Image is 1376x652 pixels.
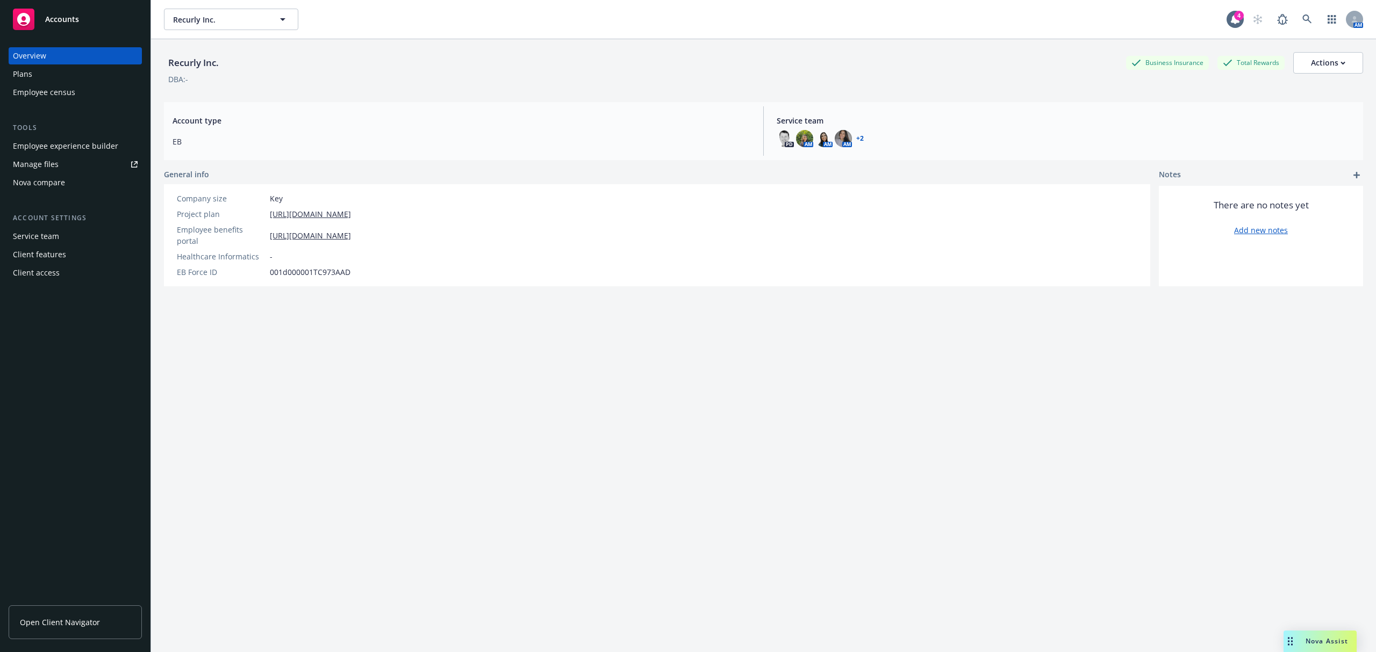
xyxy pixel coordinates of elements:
a: Client features [9,246,142,263]
div: Employee census [13,84,75,101]
a: Employee census [9,84,142,101]
div: Plans [13,66,32,83]
span: Account type [173,115,750,126]
div: Employee benefits portal [177,224,266,247]
img: photo [815,130,833,147]
span: EB [173,136,750,147]
div: Healthcare Informatics [177,251,266,262]
a: Service team [9,228,142,245]
a: Employee experience builder [9,137,142,155]
img: photo [777,130,794,147]
a: add [1350,169,1363,182]
img: photo [796,130,813,147]
div: Company size [177,193,266,204]
a: Nova compare [9,174,142,191]
div: Business Insurance [1126,56,1209,69]
span: Key [270,193,283,204]
a: Accounts [9,4,142,34]
div: Total Rewards [1217,56,1285,69]
div: Client access [13,264,60,281]
a: [URL][DOMAIN_NAME] [270,208,351,220]
div: EB Force ID [177,266,266,278]
a: Plans [9,66,142,83]
div: Employee experience builder [13,137,118,155]
button: Nova Assist [1284,631,1357,652]
div: Tools [9,122,142,133]
span: 001d000001TC973AAD [270,266,350,278]
span: Open Client Navigator [20,617,100,628]
span: Accounts [45,15,79,24]
a: Add new notes [1234,224,1288,236]
a: Overview [9,47,142,64]
div: Actions [1311,53,1345,73]
div: Recurly Inc. [164,56,223,70]
span: Service team [777,115,1354,126]
div: Project plan [177,208,266,220]
a: Client access [9,264,142,281]
a: Manage files [9,156,142,173]
div: Nova compare [13,174,65,191]
button: Actions [1293,52,1363,74]
div: Manage files [13,156,59,173]
span: Nova Assist [1306,636,1348,646]
span: There are no notes yet [1214,199,1309,212]
div: Drag to move [1284,631,1297,652]
button: Recurly Inc. [164,9,298,30]
a: Search [1296,9,1318,30]
div: Account settings [9,213,142,223]
div: DBA: - [168,74,188,85]
a: +2 [856,135,864,142]
span: General info [164,169,209,180]
a: [URL][DOMAIN_NAME] [270,230,351,241]
div: 4 [1234,11,1244,20]
span: - [270,251,273,262]
a: Switch app [1321,9,1343,30]
div: Service team [13,228,59,245]
img: photo [835,130,852,147]
span: Recurly Inc. [173,14,266,25]
div: Overview [13,47,46,64]
div: Client features [13,246,66,263]
a: Report a Bug [1272,9,1293,30]
span: Notes [1159,169,1181,182]
a: Start snowing [1247,9,1268,30]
